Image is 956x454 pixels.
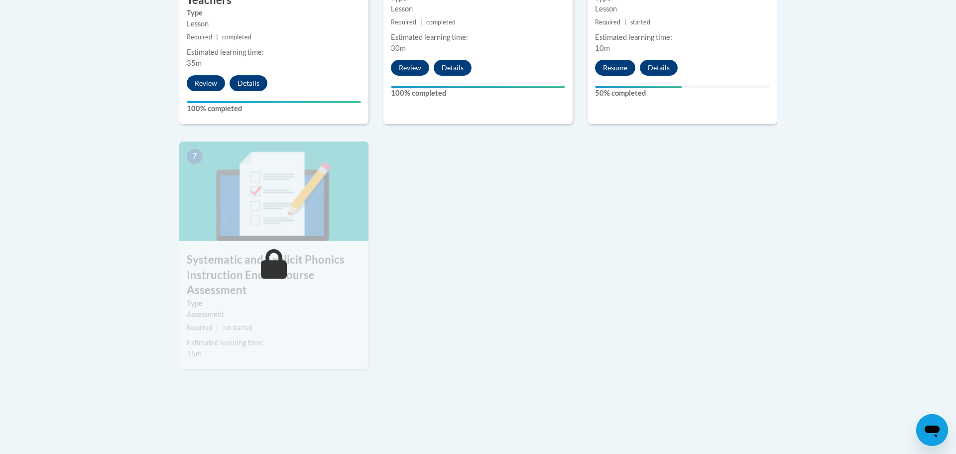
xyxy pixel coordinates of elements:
button: Details [640,60,678,76]
div: Lesson [595,3,769,14]
span: Required [595,18,620,26]
iframe: Button to launch messaging window [916,414,948,446]
img: Course Image [179,142,368,241]
span: 10m [595,44,610,52]
div: Estimated learning time: [391,32,565,43]
span: completed [426,18,456,26]
label: 50% completed [595,88,769,99]
h3: Systematic and Explicit Phonics Instruction End of Course Assessment [179,252,368,298]
span: 35m [187,59,202,67]
div: Estimated learning time: [187,337,361,348]
span: Required [391,18,416,26]
div: Your progress [595,86,682,88]
label: 100% completed [187,103,361,114]
span: Required [187,33,212,41]
div: Lesson [391,3,565,14]
button: Review [187,75,225,91]
div: Estimated learning time: [187,47,361,58]
span: 30m [391,44,406,52]
div: Assessment [187,309,361,320]
span: 7 [187,149,203,164]
span: Required [187,324,212,331]
span: | [216,33,218,41]
button: Resume [595,60,635,76]
span: not started [222,324,252,331]
span: completed [222,33,251,41]
div: Your progress [187,101,361,103]
label: Type [187,298,361,309]
span: | [216,324,218,331]
button: Details [434,60,472,76]
span: | [420,18,422,26]
div: Estimated learning time: [595,32,769,43]
span: | [624,18,626,26]
label: Type [187,7,361,18]
span: 15m [187,349,202,358]
span: started [630,18,650,26]
button: Review [391,60,429,76]
div: Your progress [391,86,565,88]
label: 100% completed [391,88,565,99]
button: Details [230,75,267,91]
div: Lesson [187,18,361,29]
